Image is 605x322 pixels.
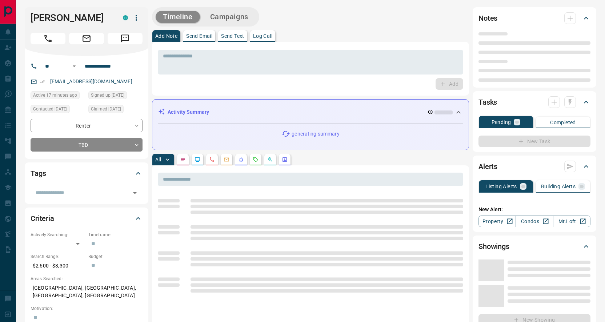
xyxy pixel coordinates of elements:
[88,232,143,238] p: Timeframe:
[31,275,143,282] p: Areas Searched:
[31,12,112,24] h1: [PERSON_NAME]
[550,120,576,125] p: Completed
[478,206,590,213] p: New Alert:
[33,105,67,113] span: Contacted [DATE]
[478,216,516,227] a: Property
[478,9,590,27] div: Notes
[478,12,497,24] h2: Notes
[31,168,46,179] h2: Tags
[253,157,259,162] svg: Requests
[253,33,272,39] p: Log Call
[31,138,143,152] div: TBD
[31,91,85,101] div: Sun Oct 12 2025
[203,11,256,23] button: Campaigns
[31,232,85,238] p: Actively Searching:
[541,184,576,189] p: Building Alerts
[88,91,143,101] div: Tue Jul 16 2024
[478,238,590,255] div: Showings
[195,157,200,162] svg: Lead Browsing Activity
[31,260,85,272] p: $2,600 - $3,300
[492,120,511,125] p: Pending
[40,79,45,84] svg: Email Verified
[180,157,186,162] svg: Notes
[478,161,497,172] h2: Alerts
[224,157,229,162] svg: Emails
[108,33,143,44] span: Message
[158,105,463,119] div: Activity Summary
[155,157,161,162] p: All
[155,33,177,39] p: Add Note
[31,213,54,224] h2: Criteria
[31,305,143,312] p: Motivation:
[33,92,77,99] span: Active 17 minutes ago
[478,96,497,108] h2: Tasks
[69,33,104,44] span: Email
[70,62,79,71] button: Open
[282,157,288,162] svg: Agent Actions
[478,158,590,175] div: Alerts
[31,165,143,182] div: Tags
[478,241,509,252] h2: Showings
[31,33,65,44] span: Call
[553,216,590,227] a: Mr.Loft
[209,157,215,162] svg: Calls
[485,184,517,189] p: Listing Alerts
[267,157,273,162] svg: Opportunities
[31,105,85,115] div: Sat Sep 20 2025
[91,105,121,113] span: Claimed [DATE]
[31,253,85,260] p: Search Range:
[238,157,244,162] svg: Listing Alerts
[168,108,209,116] p: Activity Summary
[123,15,128,20] div: condos.ca
[130,188,140,198] button: Open
[31,210,143,227] div: Criteria
[186,33,212,39] p: Send Email
[91,92,124,99] span: Signed up [DATE]
[156,11,200,23] button: Timeline
[516,216,553,227] a: Condos
[50,79,132,84] a: [EMAIL_ADDRESS][DOMAIN_NAME]
[478,93,590,111] div: Tasks
[88,105,143,115] div: Sat Sep 20 2025
[31,119,143,132] div: Renter
[221,33,244,39] p: Send Text
[88,253,143,260] p: Budget:
[31,282,143,302] p: [GEOGRAPHIC_DATA], [GEOGRAPHIC_DATA], [GEOGRAPHIC_DATA], [GEOGRAPHIC_DATA]
[292,130,339,138] p: generating summary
